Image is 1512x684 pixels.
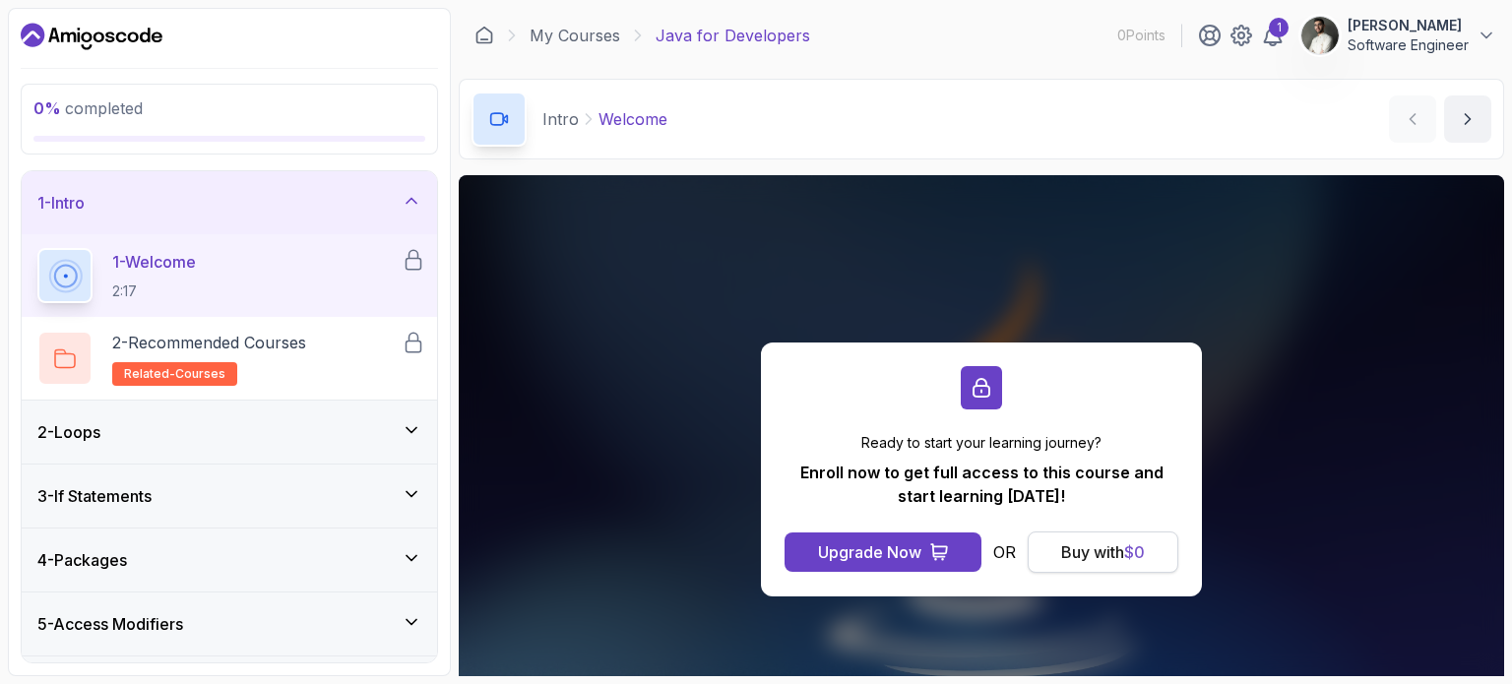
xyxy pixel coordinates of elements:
p: OR [993,540,1016,564]
p: Software Engineer [1348,35,1469,55]
button: previous content [1389,95,1436,143]
button: 4-Packages [22,529,437,591]
button: Upgrade Now [785,532,981,572]
p: 2:17 [112,281,196,301]
button: next content [1444,95,1491,143]
button: 2-Loops [22,401,437,464]
a: Dashboard [21,21,162,52]
button: 2-Recommended Coursesrelated-courses [37,331,421,386]
p: Java for Developers [656,24,810,47]
button: user profile image[PERSON_NAME]Software Engineer [1300,16,1496,55]
p: 2 - Recommended Courses [112,331,306,354]
h3: 4 - Packages [37,548,127,572]
div: Buy with [1061,540,1145,564]
h3: 1 - Intro [37,191,85,215]
h3: 3 - If Statements [37,484,152,508]
span: related-courses [124,366,225,382]
a: My Courses [530,24,620,47]
button: 1-Intro [22,171,437,234]
a: Dashboard [474,26,494,45]
p: Ready to start your learning journey? [785,433,1178,453]
p: 1 - Welcome [112,250,196,274]
button: 1-Welcome2:17 [37,248,421,303]
h3: 2 - Loops [37,420,100,444]
div: 1 [1269,18,1289,37]
p: Welcome [598,107,667,131]
button: Buy with$0 [1028,531,1178,573]
button: 5-Access Modifiers [22,592,437,655]
a: 1 [1261,24,1285,47]
p: Intro [542,107,579,131]
span: $ 0 [1124,542,1145,562]
button: 3-If Statements [22,465,437,528]
h3: 5 - Access Modifiers [37,612,183,636]
p: 0 Points [1117,26,1165,45]
span: 0 % [33,98,61,118]
div: Upgrade Now [818,540,921,564]
p: Enroll now to get full access to this course and start learning [DATE]! [785,461,1178,508]
p: [PERSON_NAME] [1348,16,1469,35]
img: user profile image [1301,17,1339,54]
span: completed [33,98,143,118]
